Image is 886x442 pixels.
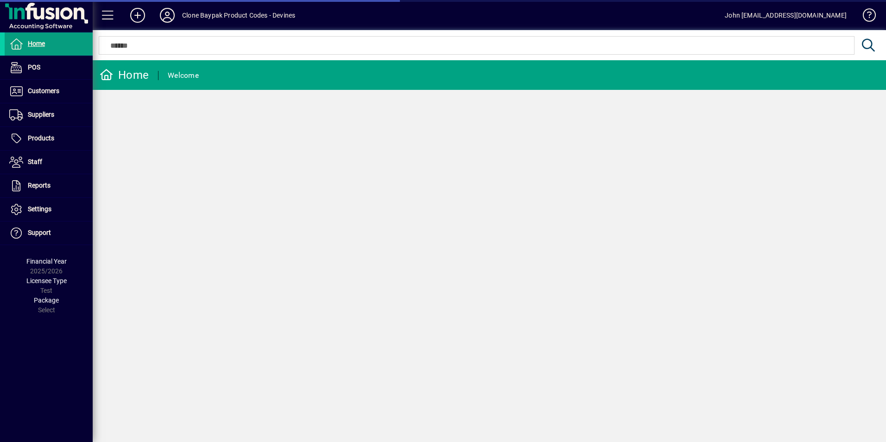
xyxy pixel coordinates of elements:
[123,7,152,24] button: Add
[5,221,93,245] a: Support
[152,7,182,24] button: Profile
[168,68,199,83] div: Welcome
[28,63,40,71] span: POS
[856,2,874,32] a: Knowledge Base
[28,111,54,118] span: Suppliers
[28,158,42,165] span: Staff
[28,40,45,47] span: Home
[5,80,93,103] a: Customers
[5,127,93,150] a: Products
[725,8,847,23] div: John [EMAIL_ADDRESS][DOMAIN_NAME]
[5,103,93,126] a: Suppliers
[28,182,51,189] span: Reports
[5,198,93,221] a: Settings
[28,134,54,142] span: Products
[100,68,149,82] div: Home
[5,174,93,197] a: Reports
[26,277,67,284] span: Licensee Type
[28,205,51,213] span: Settings
[28,87,59,95] span: Customers
[5,151,93,174] a: Staff
[34,297,59,304] span: Package
[28,229,51,236] span: Support
[5,56,93,79] a: POS
[26,258,67,265] span: Financial Year
[182,8,295,23] div: Clone Baypak Product Codes - Devines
